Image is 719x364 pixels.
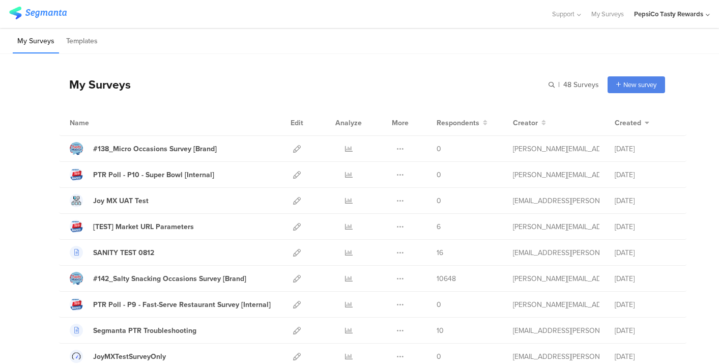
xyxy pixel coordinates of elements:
span: 16 [437,247,443,258]
div: [DATE] [615,195,676,206]
div: Analyze [333,110,364,135]
span: Creator [513,118,538,128]
a: JoyMXTestSurveyOnly [70,350,166,363]
a: PTR Poll - P10 - Super Bowl [Internal] [70,168,214,181]
div: [DATE] [615,247,676,258]
div: PepsiCo Tasty Rewards [634,9,703,19]
div: [DATE] [615,221,676,232]
a: Segmanta PTR Troubleshooting [70,324,196,337]
div: PTR Poll - P9 - Fast-Serve Restaurant Survey [Internal] [93,299,271,310]
div: [DATE] [615,273,676,284]
a: [TEST] Market URL Parameters [70,220,194,233]
span: Created [615,118,641,128]
a: SANITY TEST 0812 [70,246,154,259]
li: My Surveys [13,30,59,53]
div: andreza.godoy.contractor@pepsico.com [513,195,599,206]
div: SANITY TEST 0812 [93,247,154,258]
div: andreza.godoy.contractor@pepsico.com [513,351,599,362]
span: | [557,79,561,90]
div: andreza.godoy.contractor@pepsico.com [513,325,599,336]
span: 0 [437,299,441,310]
div: JoyMXTestSurveyOnly [93,351,166,362]
div: andreza.godoy.contractor@pepsico.com [513,247,599,258]
span: 10648 [437,273,456,284]
div: [DATE] [615,299,676,310]
div: Joy MX UAT Test [93,195,149,206]
div: #138_Micro Occasions Survey [Brand] [93,144,217,154]
a: PTR Poll - P9 - Fast-Serve Restaurant Survey [Internal] [70,298,271,311]
div: megan.lynch@pepsico.com [513,299,599,310]
div: [DATE] [615,351,676,362]
a: #138_Micro Occasions Survey [Brand] [70,142,217,155]
span: 48 Surveys [563,79,599,90]
a: #142_Salty Snacking Occasions Survey [Brand] [70,272,246,285]
span: 0 [437,195,441,206]
div: [TEST] Market URL Parameters [93,221,194,232]
span: 0 [437,170,441,180]
a: Joy MX UAT Test [70,194,149,207]
div: Segmanta PTR Troubleshooting [93,325,196,336]
div: [DATE] [615,144,676,154]
div: megan.lynch@pepsico.com [513,144,599,154]
span: Support [552,9,574,19]
span: 0 [437,351,441,362]
div: Edit [286,110,308,135]
div: megan.lynch@pepsico.com [513,221,599,232]
li: Templates [62,30,102,53]
div: megan.lynch@pepsico.com [513,273,599,284]
button: Respondents [437,118,487,128]
div: My Surveys [59,76,131,93]
div: [DATE] [615,170,676,180]
span: 0 [437,144,441,154]
span: 10 [437,325,444,336]
div: Name [70,118,131,128]
span: New survey [623,80,656,90]
button: Created [615,118,649,128]
span: Respondents [437,118,479,128]
div: PTR Poll - P10 - Super Bowl [Internal] [93,170,214,180]
div: #142_Salty Snacking Occasions Survey [Brand] [93,273,246,284]
img: segmanta logo [9,7,67,19]
div: [DATE] [615,325,676,336]
span: 6 [437,221,441,232]
div: More [389,110,411,135]
div: megan.lynch@pepsico.com [513,170,599,180]
button: Creator [513,118,546,128]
